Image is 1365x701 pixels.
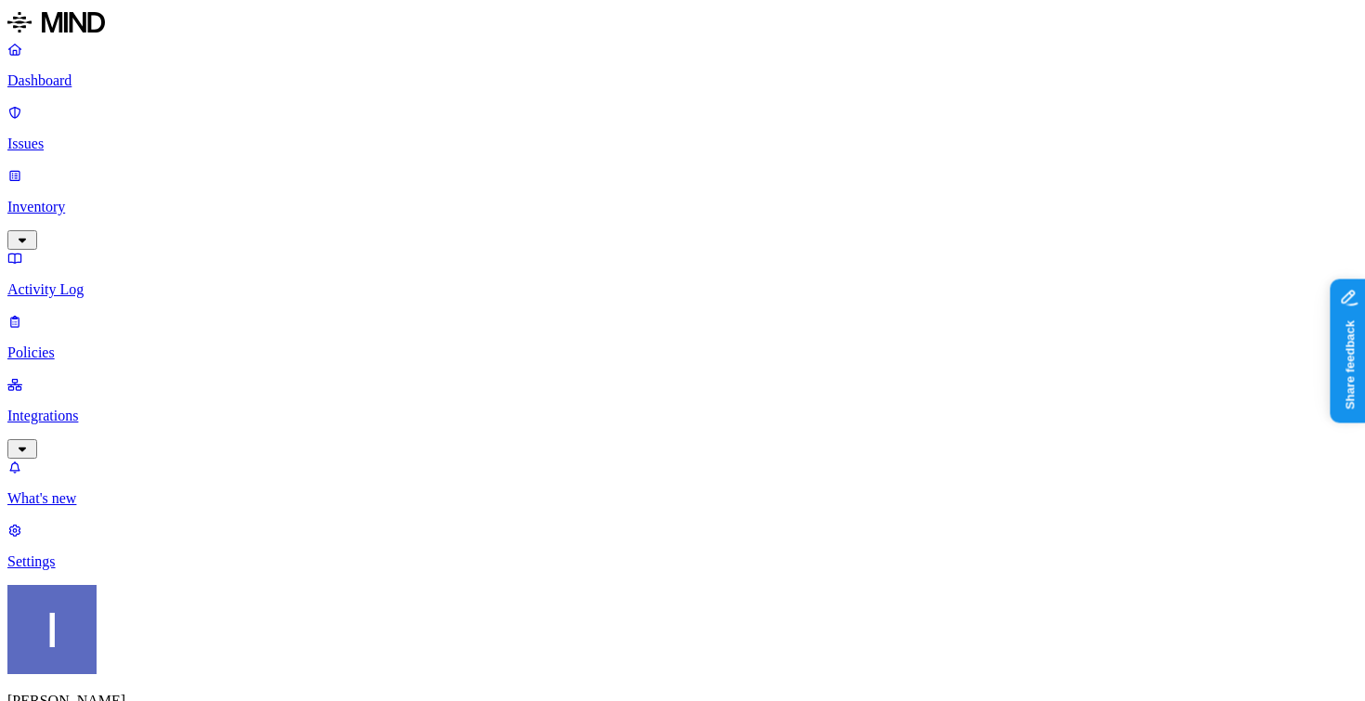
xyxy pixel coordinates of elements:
a: Policies [7,313,1358,361]
p: Policies [7,344,1358,361]
a: What's new [7,459,1358,507]
a: Settings [7,522,1358,570]
p: Settings [7,553,1358,570]
p: What's new [7,490,1358,507]
p: Issues [7,136,1358,152]
img: Itai Schwartz [7,585,97,674]
p: Activity Log [7,281,1358,298]
a: Dashboard [7,41,1358,89]
a: MIND [7,7,1358,41]
a: Integrations [7,376,1358,456]
p: Inventory [7,199,1358,215]
p: Dashboard [7,72,1358,89]
img: MIND [7,7,105,37]
a: Issues [7,104,1358,152]
a: Activity Log [7,250,1358,298]
a: Inventory [7,167,1358,247]
p: Integrations [7,408,1358,424]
